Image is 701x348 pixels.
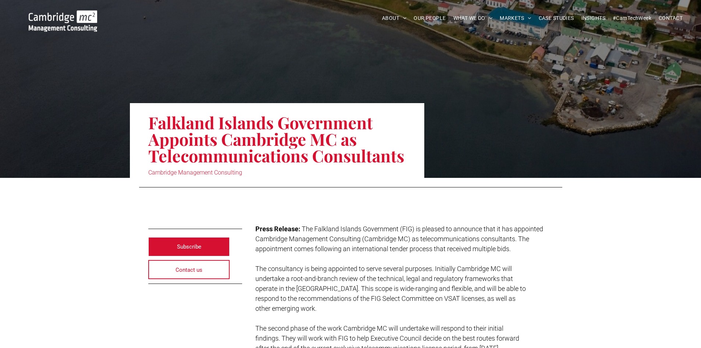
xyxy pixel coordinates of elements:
span: operate in the [GEOGRAPHIC_DATA]. This scope is wide-ranging and flexible, and will be able to [255,285,526,292]
a: OUR PEOPLE [410,13,449,24]
a: MARKETS [496,13,535,24]
span: other emerging work. [255,305,316,312]
span: Subscribe [177,238,201,256]
h1: Falkland Islands Government Appoints Cambridge MC as Telecommunications Consultants [148,113,406,165]
a: Your Business Transformed | Cambridge Management Consulting [29,11,97,19]
span: findings. They will work with FIG to help Executive Council decide on the best routes forward [255,334,519,342]
span: The second phase of the work Cambridge MC will undertake will respond to their initial [255,324,503,332]
strong: Press Release: [255,225,300,233]
span: The consultancy is being appointed to serve several purposes. Initially Cambridge MC will [255,265,512,273]
span: appointment comes following an international tender process that received multiple bids. [255,245,511,253]
div: Cambridge Management Consulting [148,168,406,178]
a: ABOUT [378,13,410,24]
span: undertake a root-and-branch review of the technical, legal and regulatory frameworks that [255,275,513,282]
a: WHAT WE DO [450,13,496,24]
span: respond to the recommendations of the FIG Select Committee on VSAT licenses, as well as [255,295,516,302]
a: CONTACT [655,13,686,24]
a: CASE STUDIES [535,13,578,24]
a: Subscribe [148,237,230,256]
a: #CamTechWeek [609,13,655,24]
span: Contact us [176,261,202,279]
a: Contact us [148,260,230,279]
img: Cambridge MC Logo [29,10,97,32]
span: The Falkland Islands Government (FIG) is pleased to announce that it has appointed Cambridge Mana... [255,225,543,243]
a: INSIGHTS [578,13,609,24]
